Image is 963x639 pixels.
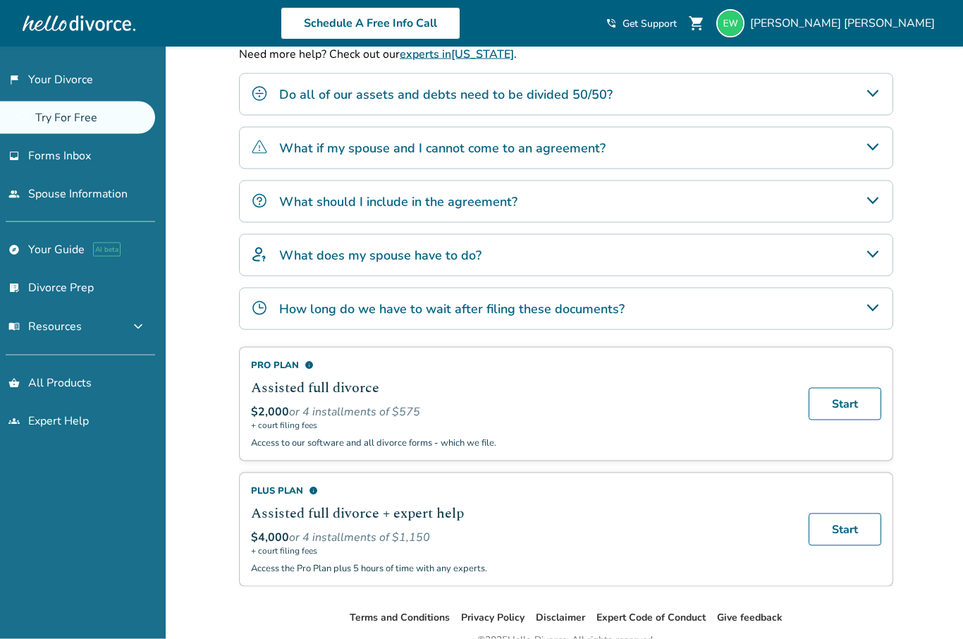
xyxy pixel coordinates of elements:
a: Start [809,513,881,546]
h4: How long do we have to wait after filing these documents? [279,300,625,318]
img: What should I include in the agreement? [251,193,268,209]
a: Terms and Conditions [350,611,450,624]
p: Need more help? Check out our . [239,47,893,62]
span: Get Support [622,17,677,30]
img: What does my spouse have to do? [251,246,268,263]
span: shopping_cart [688,15,705,32]
h2: Assisted full divorce [251,377,792,398]
a: phone_in_talkGet Support [606,17,677,30]
img: What if my spouse and I cannot come to an agreement? [251,139,268,156]
h4: What if my spouse and I cannot come to an agreement? [279,139,606,157]
a: Privacy Policy [461,611,525,624]
div: or 4 installments of $1,150 [251,530,792,545]
img: How long do we have to wait after filing these documents? [251,300,268,317]
div: How long do we have to wait after filing these documents? [239,288,893,330]
h4: Do all of our assets and debts need to be divided 50/50? [279,85,613,104]
span: Resources [8,319,82,334]
a: Schedule A Free Info Call [281,7,460,39]
h2: Assisted full divorce + expert help [251,503,792,524]
div: Do all of our assets and debts need to be divided 50/50? [239,73,893,116]
div: What if my spouse and I cannot come to an agreement? [239,127,893,169]
img: Do all of our assets and debts need to be divided 50/50? [251,85,268,102]
div: Plus Plan [251,485,792,497]
div: What should I include in the agreement? [239,181,893,223]
div: What does my spouse have to do? [239,234,893,276]
li: Disclaimer [536,609,585,626]
span: info [309,486,318,495]
span: expand_more [130,318,147,335]
span: $2,000 [251,404,289,420]
div: Pro Plan [251,359,792,372]
a: Expert Code of Conduct [596,611,706,624]
p: Access the Pro Plan plus 5 hours of time with any experts. [251,562,792,575]
span: AI beta [93,243,121,257]
span: list_alt_check [8,282,20,293]
a: experts in[US_STATE] [400,47,514,62]
span: explore [8,244,20,255]
h4: What should I include in the agreement? [279,193,517,211]
span: inbox [8,150,20,162]
span: Forms Inbox [28,148,91,164]
iframe: Chat Widget [893,571,963,639]
span: + court filing fees [251,545,792,556]
span: menu_book [8,321,20,332]
span: + court filing fees [251,420,792,431]
span: $4,000 [251,530,289,545]
li: Give feedback [717,609,783,626]
span: flag_2 [8,74,20,85]
span: info [305,360,314,370]
span: people [8,188,20,200]
h4: What does my spouse have to do? [279,246,481,264]
div: or 4 installments of $575 [251,404,792,420]
img: nikkiwilsey@gmail.com [716,9,744,37]
span: phone_in_talk [606,18,617,29]
a: Start [809,388,881,420]
span: [PERSON_NAME] [PERSON_NAME] [750,16,940,31]
span: groups [8,415,20,427]
span: shopping_basket [8,377,20,389]
p: Access to our software and all divorce forms - which we file. [251,437,792,449]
